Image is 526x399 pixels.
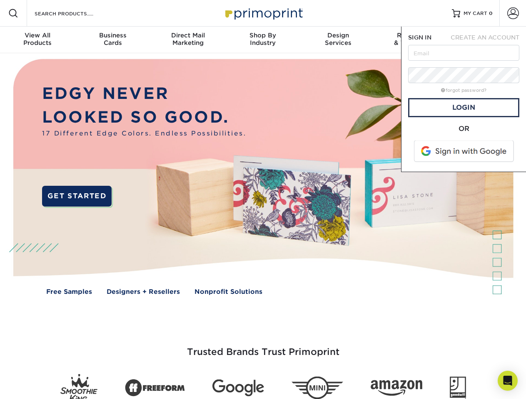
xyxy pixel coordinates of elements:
div: OR [408,124,519,134]
span: 0 [489,10,493,16]
span: Direct Mail [150,32,225,39]
a: Login [408,98,519,117]
span: MY CART [464,10,487,17]
a: GET STARTED [42,186,112,207]
div: & Templates [376,32,451,47]
a: Free Samples [46,287,92,297]
h3: Trusted Brands Trust Primoprint [20,327,507,367]
a: forgot password? [441,88,486,93]
img: Goodwill [450,377,466,399]
a: Designers + Resellers [107,287,180,297]
div: Industry [225,32,300,47]
a: Resources& Templates [376,27,451,53]
div: Services [301,32,376,47]
a: Nonprofit Solutions [194,287,262,297]
span: 17 Different Edge Colors. Endless Possibilities. [42,129,246,138]
span: Design [301,32,376,39]
img: Amazon [371,380,422,396]
img: Primoprint [222,4,305,22]
img: Google [212,379,264,397]
a: DesignServices [301,27,376,53]
a: Direct MailMarketing [150,27,225,53]
span: Shop By [225,32,300,39]
p: LOOKED SO GOOD. [42,106,246,129]
div: Marketing [150,32,225,47]
div: Open Intercom Messenger [498,371,518,391]
input: SEARCH PRODUCTS..... [34,8,115,18]
p: EDGY NEVER [42,82,246,106]
span: CREATE AN ACCOUNT [451,34,519,41]
iframe: Google Customer Reviews [2,374,71,396]
a: BusinessCards [75,27,150,53]
a: Shop ByIndustry [225,27,300,53]
div: Cards [75,32,150,47]
span: Business [75,32,150,39]
span: Resources [376,32,451,39]
span: SIGN IN [408,34,431,41]
input: Email [408,45,519,61]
